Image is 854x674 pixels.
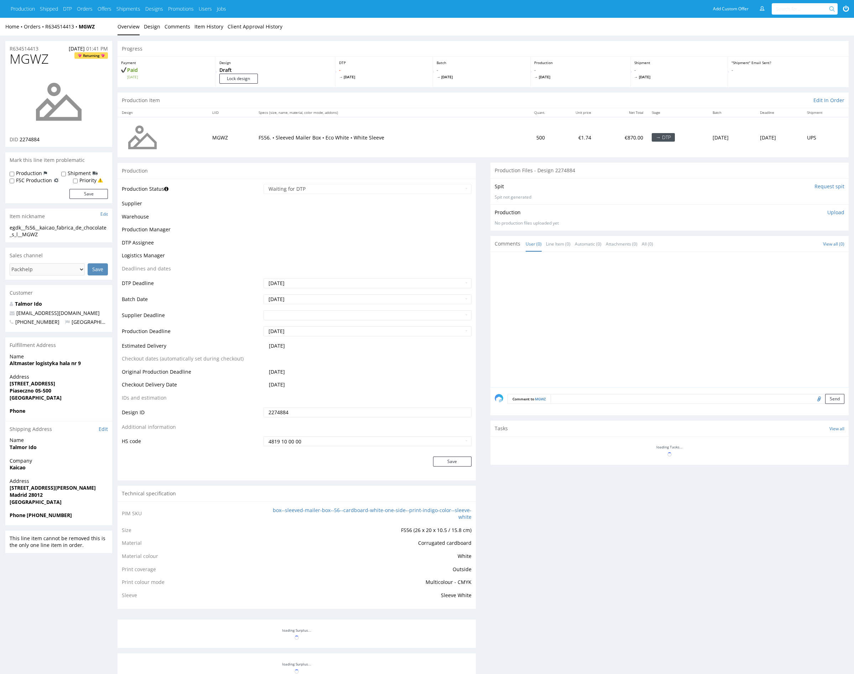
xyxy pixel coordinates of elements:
[10,52,49,66] span: MGWZ
[814,183,844,190] input: Request spit
[490,163,849,178] div: Production Files - Design 2274884
[634,60,724,65] p: Shipment
[756,108,803,117] th: Deadline
[11,5,35,12] a: Production
[813,97,844,104] a: Edit In Order
[10,360,81,367] strong: Altmaster logistyka hala nr 9
[144,18,160,35] a: Design
[118,41,849,57] div: Progress
[776,3,830,15] input: Search for...
[823,241,844,247] a: View all (0)
[122,342,262,355] td: Estimated Delivery
[273,507,472,521] a: box--sleeved-mailer-box--56--cardboard-white-one-side--print-indigo-color--sleeve-white
[10,318,59,325] span: [PHONE_NUMBER]
[5,23,24,30] a: Home
[88,263,108,275] input: Save
[5,209,112,224] div: Item nickname
[259,134,508,141] p: FS56. • Sleeved Mailer Box • Eco White • White Sleeve
[512,117,549,157] td: 500
[10,457,108,464] span: Company
[634,74,724,79] span: [DATE]
[208,108,255,117] th: LIID
[10,484,96,491] strong: [STREET_ADDRESS][PERSON_NAME]
[217,5,226,12] a: Jobs
[122,592,137,599] span: Sleeve
[122,380,262,394] td: Checkout Delivery Date
[756,117,803,157] td: [DATE]
[5,285,112,301] div: Customer
[122,310,262,326] td: Supplier Deadline
[595,117,647,157] td: €870.00
[495,183,504,190] p: Spit
[122,510,142,517] span: PIM SKU
[495,194,844,200] p: Spit not generated
[731,67,845,74] p: -
[254,108,512,117] th: Specs (size, name, material, color mode, addons)
[10,224,108,238] div: egdk__fs56__kaicao_fabrica_de_chocolate_s_l__MGWZ
[575,236,602,252] a: Automatic (0)
[433,457,472,467] button: Save
[437,67,527,79] p: -
[535,396,546,401] a: MGWZ
[534,60,627,65] p: Production
[77,5,93,12] a: Orders
[44,170,47,177] img: icon-production-flag.svg
[5,337,112,353] div: Fulfillment Address
[45,23,79,30] a: R634514413
[5,421,112,437] div: Shipping Address
[122,368,262,381] td: Original Production Deadline
[68,170,91,177] label: Shipment
[15,300,42,307] a: Talmor Ido
[122,278,262,294] td: DTP Deadline
[219,60,332,65] p: Design
[79,23,95,30] strong: MGWZ
[122,527,131,533] span: Size
[10,45,38,52] a: R634514413
[495,240,520,247] span: Comments
[122,238,262,252] td: DTP Assignee
[507,394,551,404] p: Comment to
[54,177,59,184] img: icon-fsc-production-flag.svg
[339,60,429,65] p: DTP
[69,189,108,199] button: Save
[116,5,140,12] a: Shipments
[10,499,62,505] strong: [GEOGRAPHIC_DATA]
[122,579,165,585] span: Print colour mode
[65,318,121,325] span: [GEOGRAPHIC_DATA]
[339,67,429,79] p: -
[98,5,111,12] a: Offers
[401,527,472,533] span: FS56 (26 x 20 x 10.5 / 15.8 cm)
[228,18,282,35] a: Client Approval History
[16,177,52,184] label: FSC Production
[418,539,472,546] span: Corrugated cardboard
[121,67,212,79] p: Paid
[93,170,98,177] img: icon-shipping-flag.svg
[122,407,262,423] td: Design ID
[546,236,571,252] a: Line Item (0)
[125,120,160,155] img: no_design.png
[122,97,160,104] p: Production Item
[441,592,472,599] span: Sleeve White
[122,354,262,368] td: Checkout dates (automatically set during checkout)
[77,52,106,59] span: Returning
[5,531,112,553] div: This line item cannot be removed this is the only one line item in order.
[208,117,255,157] td: MGWZ
[437,74,527,79] span: [DATE]
[827,209,844,216] p: Upload
[803,108,849,117] th: Shipment
[708,108,756,117] th: Batch
[16,310,100,316] a: [EMAIL_ADDRESS][DOMAIN_NAME]
[825,394,844,404] button: Send
[194,18,223,35] a: Item History
[10,512,72,518] strong: Phone [PHONE_NUMBER]
[549,117,596,157] td: €1.74
[99,426,108,433] a: Edit
[86,45,108,52] span: 01:41 PM
[642,236,653,252] a: All (0)
[495,209,521,216] p: Production
[595,108,647,117] th: Net Total
[127,74,212,79] span: [DATE]
[24,23,45,30] a: Orders
[122,423,262,436] td: Additional information
[453,566,472,573] span: Outside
